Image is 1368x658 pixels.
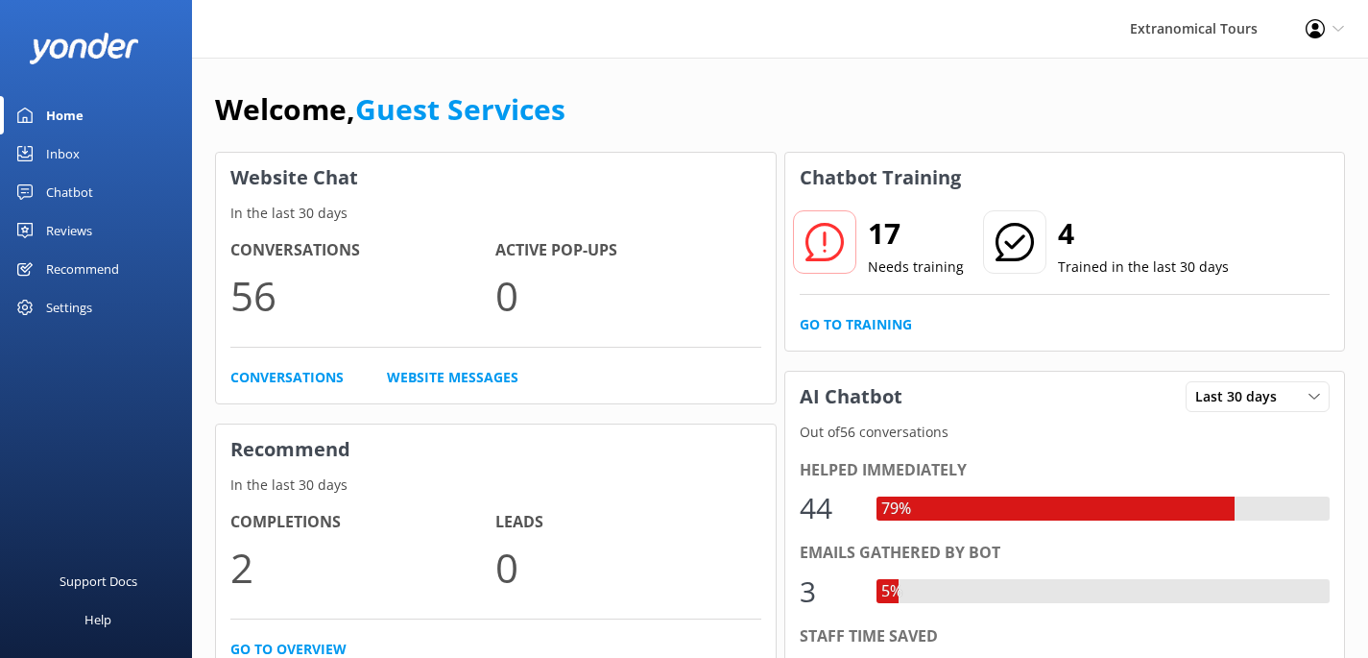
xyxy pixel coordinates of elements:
[1195,386,1288,407] span: Last 30 days
[495,535,760,599] p: 0
[785,153,975,203] h3: Chatbot Training
[785,372,917,422] h3: AI Chatbot
[46,250,119,288] div: Recommend
[84,600,111,639] div: Help
[46,173,93,211] div: Chatbot
[800,314,912,335] a: Go to Training
[800,458,1331,483] div: Helped immediately
[230,367,344,388] a: Conversations
[216,425,776,475] h3: Recommend
[46,288,92,327] div: Settings
[495,238,760,263] h4: Active Pop-ups
[495,510,760,535] h4: Leads
[868,210,964,256] h2: 17
[495,263,760,328] p: 0
[216,203,776,224] p: In the last 30 days
[785,422,1345,443] p: Out of 56 conversations
[230,535,495,599] p: 2
[230,238,495,263] h4: Conversations
[216,153,776,203] h3: Website Chat
[29,33,139,64] img: yonder-white-logo.png
[355,89,565,129] a: Guest Services
[46,96,84,134] div: Home
[1058,256,1229,278] p: Trained in the last 30 days
[387,367,518,388] a: Website Messages
[868,256,964,278] p: Needs training
[230,510,495,535] h4: Completions
[216,475,776,496] p: In the last 30 days
[60,562,137,600] div: Support Docs
[876,497,916,522] div: 79%
[800,485,857,531] div: 44
[230,263,495,328] p: 56
[215,86,565,133] h1: Welcome,
[46,211,92,250] div: Reviews
[876,579,907,604] div: 5%
[46,134,80,173] div: Inbox
[1058,210,1229,256] h2: 4
[800,541,1331,566] div: Emails gathered by bot
[800,569,857,615] div: 3
[800,624,1331,649] div: Staff time saved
